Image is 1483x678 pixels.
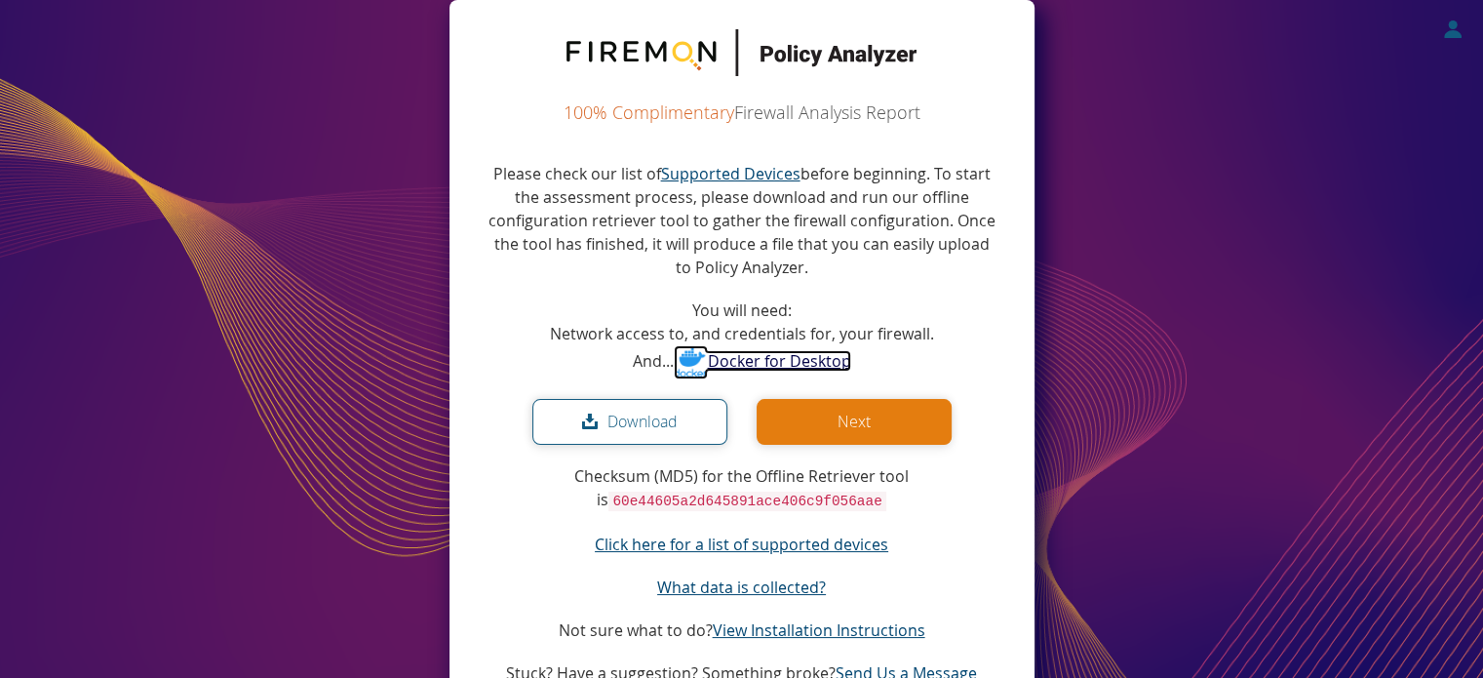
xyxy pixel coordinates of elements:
a: View Installation Instructions [713,619,925,641]
p: Checksum (MD5) for the Offline Retriever tool is [488,464,995,513]
p: Please check our list of before beginning. To start the assessment process, please download and r... [488,162,995,279]
a: Supported Devices [661,163,800,184]
h2: Firewall Analysis Report [488,103,995,123]
a: Docker for Desktop [674,350,851,372]
img: Docker [674,345,708,379]
p: Not sure what to do? [559,618,925,642]
a: What data is collected? [657,577,826,598]
p: You will need: Network access to, and credentials for, your firewall. And... [550,299,934,379]
button: Download [532,399,727,445]
span: 100% Complimentary [564,100,734,124]
img: FireMon [566,29,917,76]
code: 60e44605a2d645891ace406c9f056aae [608,492,885,511]
button: Next [757,399,952,445]
a: Click here for a list of supported devices [595,534,888,555]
